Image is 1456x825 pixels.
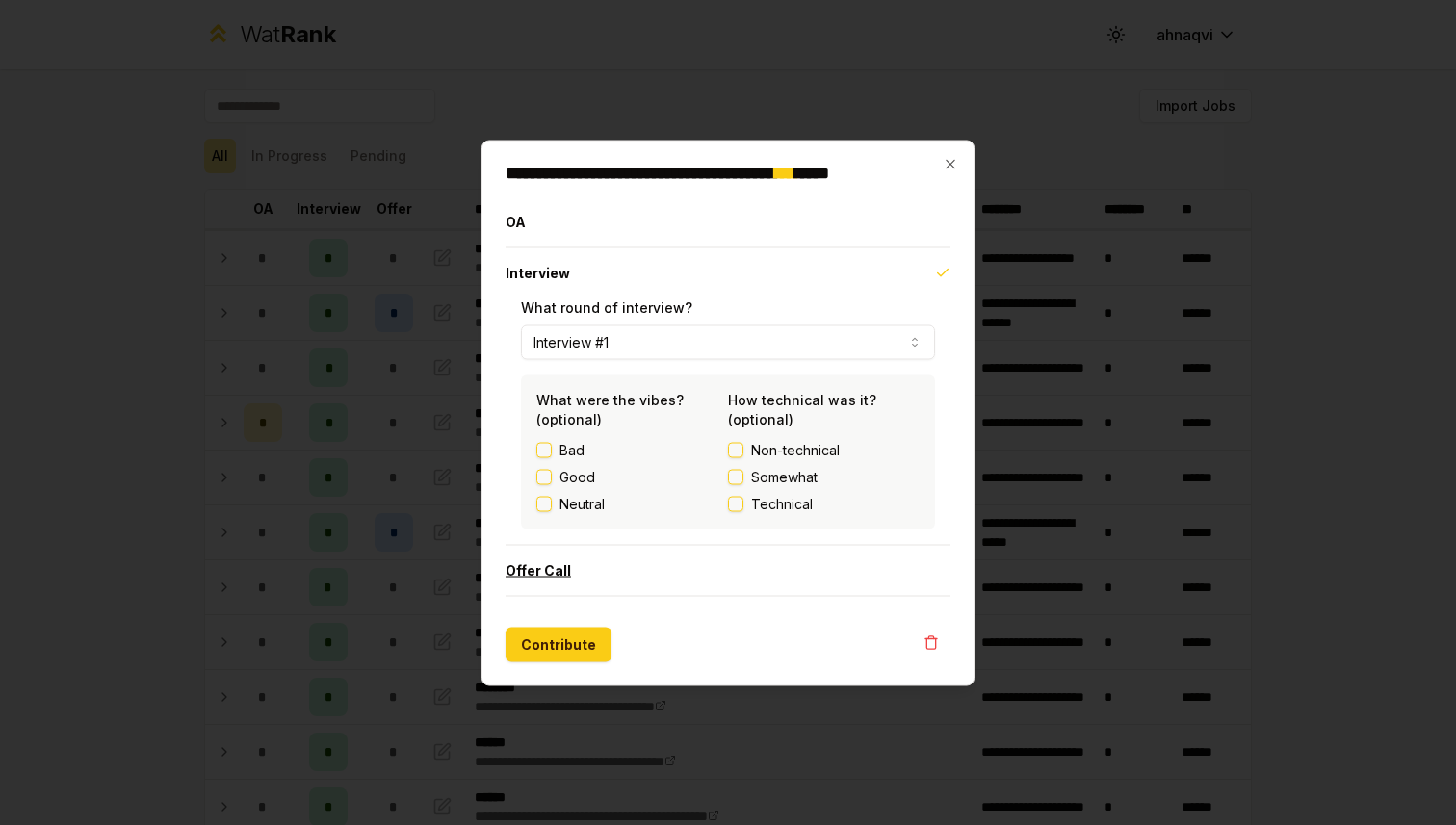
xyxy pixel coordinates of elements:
label: Neutral [559,494,605,513]
button: Contribute [506,627,611,661]
span: Non-technical [751,440,840,459]
label: How technical was it? (optional) [728,391,876,426]
div: Interview [506,297,950,544]
label: Good [559,467,595,486]
button: Offer Call [506,545,950,595]
label: What were the vibes? (optional) [536,391,684,426]
button: Somewhat [728,469,743,484]
span: Technical [751,494,813,513]
label: Bad [559,440,585,459]
label: What round of interview? [521,298,692,315]
span: Somewhat [751,467,818,486]
button: Technical [728,496,743,511]
button: Interview [506,247,950,297]
button: OA [506,196,950,246]
button: Non-technical [728,442,743,457]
